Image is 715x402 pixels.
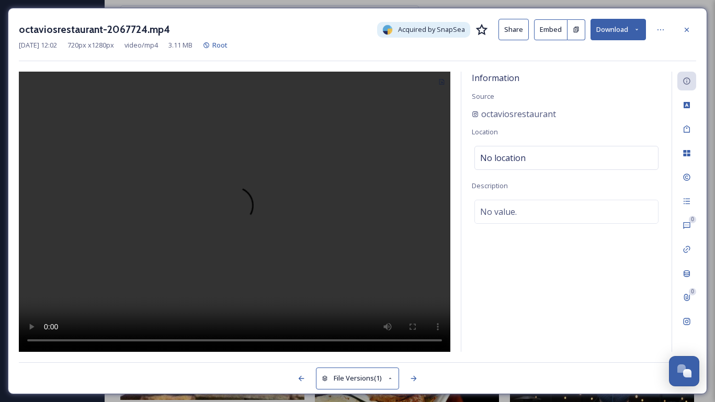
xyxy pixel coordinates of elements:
button: File Versions(1) [316,367,400,389]
span: Location [472,127,498,136]
button: Embed [534,19,568,40]
img: snapsea-logo.png [382,25,393,35]
span: No value. [480,205,517,218]
a: octaviosrestaurant [472,108,556,120]
span: [DATE] 12:02 [19,40,57,50]
span: Information [472,72,519,84]
button: Share [498,19,529,40]
span: 720 px x 1280 px [67,40,114,50]
span: video/mp4 [124,40,158,50]
span: Acquired by SnapSea [398,25,465,35]
button: Download [591,19,646,40]
button: Open Chat [669,356,699,386]
span: No location [480,152,526,164]
span: Description [472,181,508,190]
div: 0 [689,288,696,295]
span: 3.11 MB [168,40,192,50]
span: octaviosrestaurant [481,108,556,120]
span: Root [212,40,228,50]
h3: octaviosrestaurant-2067724.mp4 [19,22,170,37]
span: Source [472,91,494,101]
div: 0 [689,216,696,223]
